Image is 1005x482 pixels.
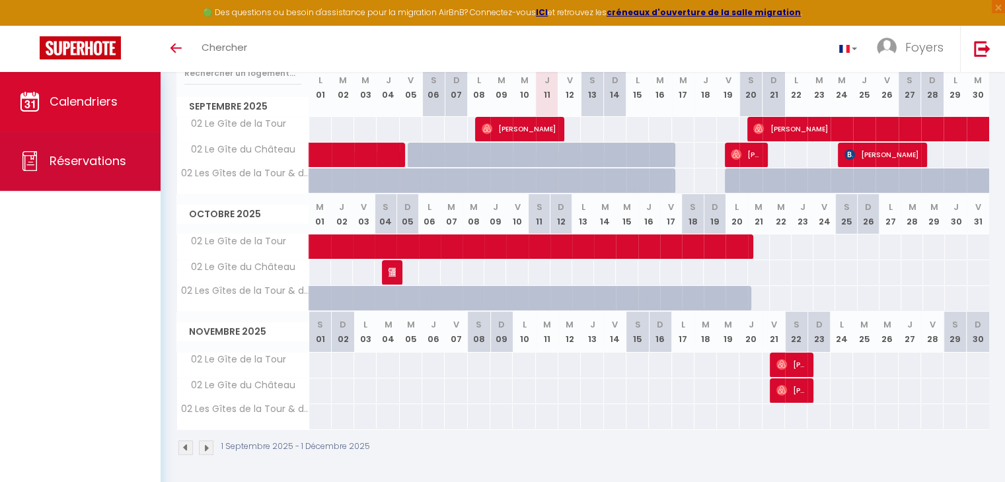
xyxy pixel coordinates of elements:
abbr: M [860,318,868,331]
th: 29 [923,194,945,234]
th: 01 [309,58,332,117]
abbr: M [566,318,574,331]
span: 02 Le Gîte de la Tour [179,353,289,367]
abbr: M [407,318,415,331]
abbr: M [339,74,347,86]
th: 20 [739,58,762,117]
th: 20 [726,194,747,234]
th: 01 [309,194,331,234]
th: 07 [445,58,467,117]
abbr: J [953,201,959,213]
span: [PERSON_NAME] [731,142,761,167]
img: logout [974,40,990,57]
th: 04 [377,312,399,352]
th: 26 [875,58,898,117]
th: 08 [463,194,484,234]
th: 17 [672,312,694,352]
abbr: L [477,74,481,86]
span: 02 Les Gîtes de la Tour & du Château [179,404,311,414]
abbr: M [470,201,478,213]
abbr: J [703,74,708,86]
th: 19 [704,194,726,234]
th: 18 [694,58,717,117]
th: 21 [748,194,770,234]
th: 14 [604,312,626,352]
abbr: J [749,318,754,331]
th: 24 [813,194,835,234]
th: 23 [807,58,830,117]
abbr: M [679,74,687,86]
abbr: M [702,318,710,331]
abbr: J [544,74,550,86]
p: 1 Septembre 2025 - 1 Décembre 2025 [221,440,370,453]
th: 19 [717,58,739,117]
th: 26 [875,312,898,352]
th: 05 [400,312,422,352]
span: [PERSON_NAME] [776,352,806,377]
th: 03 [354,312,377,352]
abbr: M [755,201,763,213]
th: 31 [967,194,989,234]
span: Foyers [905,39,944,55]
span: Octobre 2025 [177,205,309,224]
th: 11 [536,58,558,117]
span: 02 Le Gîte du Château [179,378,299,393]
abbr: J [646,201,651,213]
th: 29 [944,312,966,352]
th: 23 [807,312,830,352]
th: 10 [513,58,535,117]
th: 07 [441,194,463,234]
abbr: M [316,201,324,213]
img: Super Booking [40,36,121,59]
abbr: M [930,201,938,213]
abbr: L [318,74,322,86]
a: ... Foyers [867,26,960,72]
abbr: M [883,318,891,331]
abbr: M [724,318,732,331]
th: 24 [831,312,853,352]
th: 02 [332,58,354,117]
img: ... [877,38,897,57]
abbr: J [907,318,912,331]
abbr: V [821,201,827,213]
abbr: M [447,201,455,213]
abbr: J [800,201,805,213]
th: 10 [513,312,535,352]
th: 13 [572,194,594,234]
th: 18 [682,194,704,234]
span: 02 Le Gîte du Château [179,143,299,157]
th: 16 [649,58,671,117]
th: 22 [785,58,807,117]
th: 25 [853,312,875,352]
abbr: D [712,201,718,213]
abbr: S [537,201,542,213]
abbr: V [612,318,618,331]
th: 30 [967,58,989,117]
abbr: M [623,201,631,213]
abbr: V [408,74,414,86]
abbr: M [385,318,392,331]
abbr: V [930,318,936,331]
abbr: D [558,201,564,213]
strong: créneaux d'ouverture de la salle migration [607,7,801,18]
th: 06 [422,58,445,117]
abbr: M [543,318,551,331]
abbr: D [498,318,505,331]
abbr: L [681,318,685,331]
th: 15 [626,58,649,117]
th: 09 [490,312,513,352]
abbr: J [589,318,595,331]
th: 09 [490,58,513,117]
th: 28 [921,58,944,117]
span: Calendriers [50,93,118,110]
abbr: L [840,318,844,331]
th: 02 [332,312,354,352]
abbr: M [520,74,528,86]
abbr: S [794,318,800,331]
abbr: V [668,201,674,213]
abbr: D [404,201,411,213]
th: 17 [672,58,694,117]
th: 29 [944,58,966,117]
abbr: S [952,318,958,331]
abbr: D [770,74,777,86]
